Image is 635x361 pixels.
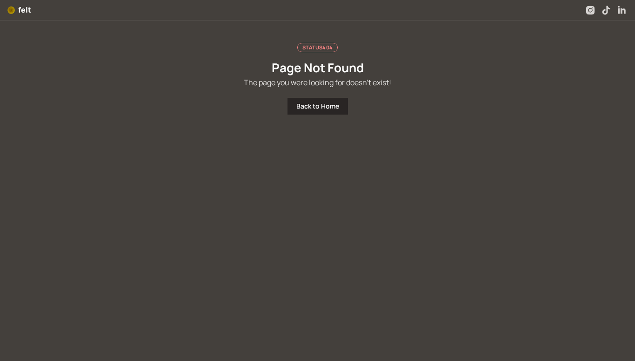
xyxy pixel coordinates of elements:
a: felt logofelt [4,2,34,17]
span: felt [18,5,31,15]
span: Back to Home [296,98,339,114]
a: Back to Home [287,98,348,115]
p: The page you were looking for doesn't exist! [244,77,391,89]
span: Status 404 [302,43,333,52]
img: felt logo [7,6,15,14]
h1: Page Not Found [272,60,364,76]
